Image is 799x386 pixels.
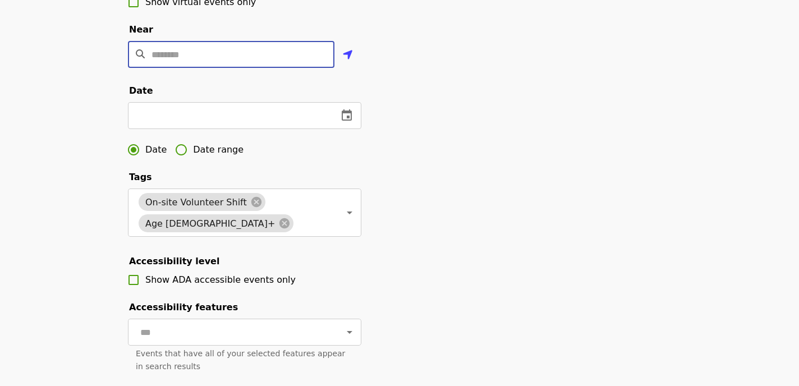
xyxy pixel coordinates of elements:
button: Open [342,324,357,340]
span: Date [129,85,153,96]
span: On-site Volunteer Shift [139,197,254,208]
i: location-arrow icon [343,48,353,62]
button: change date [333,102,360,129]
span: Events that have all of your selected features appear in search results [136,349,345,371]
div: On-site Volunteer Shift [139,193,265,211]
button: Open [342,205,357,220]
i: search icon [136,49,145,59]
button: Use my location [334,42,361,69]
span: Tags [129,172,152,182]
div: Age [DEMOGRAPHIC_DATA]+ [139,214,293,232]
input: Location [151,41,334,68]
span: Date [145,143,167,157]
span: Date range [193,143,244,157]
span: Accessibility level [129,256,219,266]
span: Near [129,24,153,35]
span: Show ADA accessible events only [145,274,296,285]
span: Accessibility features [129,302,238,313]
span: Age [DEMOGRAPHIC_DATA]+ [139,218,282,229]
